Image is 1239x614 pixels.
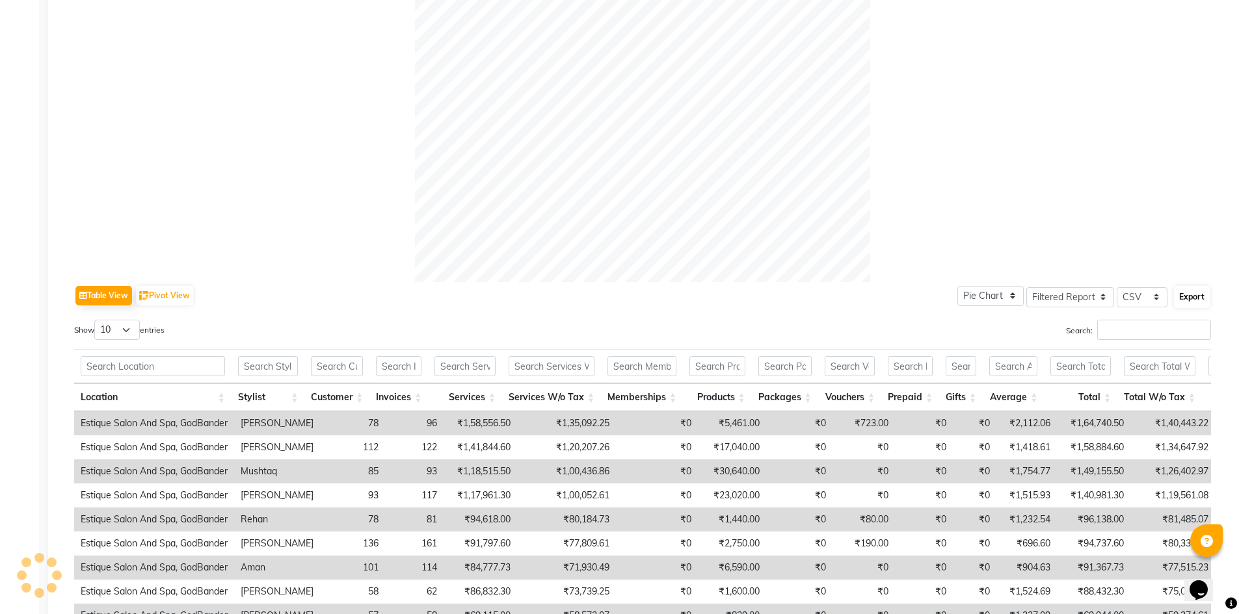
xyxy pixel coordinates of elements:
td: ₹1,49,155.50 [1057,459,1130,483]
td: 114 [385,556,444,580]
td: ₹0 [616,556,698,580]
td: ₹0 [895,531,953,556]
td: ₹1,00,436.86 [517,459,616,483]
td: 58 [320,580,385,604]
th: Prepaid: activate to sort column ascending [881,383,939,411]
td: ₹77,809.61 [517,531,616,556]
td: ₹1,17,961.30 [444,483,517,507]
td: ₹17,040.00 [698,435,766,459]
td: ₹1,440.00 [698,507,766,531]
td: [PERSON_NAME] [234,531,320,556]
td: 101 [320,556,385,580]
td: ₹0 [895,459,953,483]
th: Customer: activate to sort column ascending [304,383,369,411]
input: Search Prepaid [888,356,933,376]
button: Table View [75,286,132,305]
td: ₹1,34,647.92 [1130,435,1215,459]
select: Showentries [94,320,140,340]
input: Search Gifts [946,356,976,376]
td: 96 [385,411,444,435]
td: ₹96,138.00 [1057,507,1130,531]
th: Products: activate to sort column ascending [683,383,752,411]
td: ₹0 [616,531,698,556]
td: ₹0 [953,580,996,604]
td: Estique Salon And Spa, GodBander [74,483,234,507]
td: ₹0 [766,411,833,435]
input: Search Total W/o Tax [1124,356,1195,376]
td: ₹91,797.60 [444,531,517,556]
td: ₹1,19,561.08 [1130,483,1215,507]
td: 136 [320,531,385,556]
td: ₹88,432.30 [1057,580,1130,604]
input: Search Vouchers [825,356,875,376]
td: ₹0 [766,580,833,604]
th: Vouchers: activate to sort column ascending [818,383,881,411]
td: 78 [320,507,385,531]
td: 81 [385,507,444,531]
td: ₹0 [766,507,833,531]
img: pivot.png [139,291,149,301]
td: ₹0 [616,411,698,435]
td: Rehan [234,507,320,531]
td: ₹0 [766,483,833,507]
td: ₹1,40,981.30 [1057,483,1130,507]
td: ₹1,26,402.97 [1130,459,1215,483]
td: 78 [320,411,385,435]
th: Packages: activate to sort column ascending [752,383,818,411]
td: ₹0 [953,556,996,580]
td: ₹1,41,844.60 [444,435,517,459]
td: ₹0 [616,580,698,604]
td: ₹1,00,052.61 [517,483,616,507]
td: ₹75,095.18 [1130,580,1215,604]
td: [PERSON_NAME] [234,483,320,507]
td: 161 [385,531,444,556]
label: Search: [1066,320,1211,340]
input: Search Invoices [376,356,421,376]
td: ₹5,461.00 [698,411,766,435]
td: ₹0 [833,580,895,604]
th: Total W/o Tax: activate to sort column ascending [1117,383,1202,411]
th: Services: activate to sort column ascending [428,383,502,411]
td: ₹0 [833,459,895,483]
td: ₹0 [766,459,833,483]
td: ₹1,524.69 [996,580,1057,604]
td: ₹94,737.60 [1057,531,1130,556]
th: Location: activate to sort column ascending [74,383,232,411]
td: 62 [385,580,444,604]
td: ₹81,485.07 [1130,507,1215,531]
td: Estique Salon And Spa, GodBander [74,411,234,435]
td: ₹1,58,884.60 [1057,435,1130,459]
td: ₹30,640.00 [698,459,766,483]
input: Search Average [989,356,1037,376]
td: ₹0 [616,459,698,483]
td: ₹6,590.00 [698,556,766,580]
td: 117 [385,483,444,507]
td: 85 [320,459,385,483]
input: Search: [1097,320,1211,340]
td: ₹80,184.73 [517,507,616,531]
td: ₹1,418.61 [996,435,1057,459]
td: ₹0 [953,459,996,483]
td: ₹0 [766,435,833,459]
td: ₹2,750.00 [698,531,766,556]
td: [PERSON_NAME] [234,435,320,459]
td: Mushtaq [234,459,320,483]
td: ₹1,35,092.25 [517,411,616,435]
td: [PERSON_NAME] [234,411,320,435]
td: ₹0 [833,483,895,507]
input: Search Services [434,356,496,376]
th: Gifts: activate to sort column ascending [939,383,983,411]
th: Memberships: activate to sort column ascending [601,383,683,411]
td: ₹1,40,443.22 [1130,411,1215,435]
td: Estique Salon And Spa, GodBander [74,507,234,531]
th: Stylist: activate to sort column ascending [232,383,304,411]
td: ₹2,112.06 [996,411,1057,435]
td: 93 [385,459,444,483]
td: ₹904.63 [996,556,1057,580]
td: ₹0 [895,483,953,507]
td: ₹0 [895,580,953,604]
td: ₹0 [833,556,895,580]
th: Total: activate to sort column ascending [1044,383,1117,411]
td: ₹0 [833,435,895,459]
td: Aman [234,556,320,580]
